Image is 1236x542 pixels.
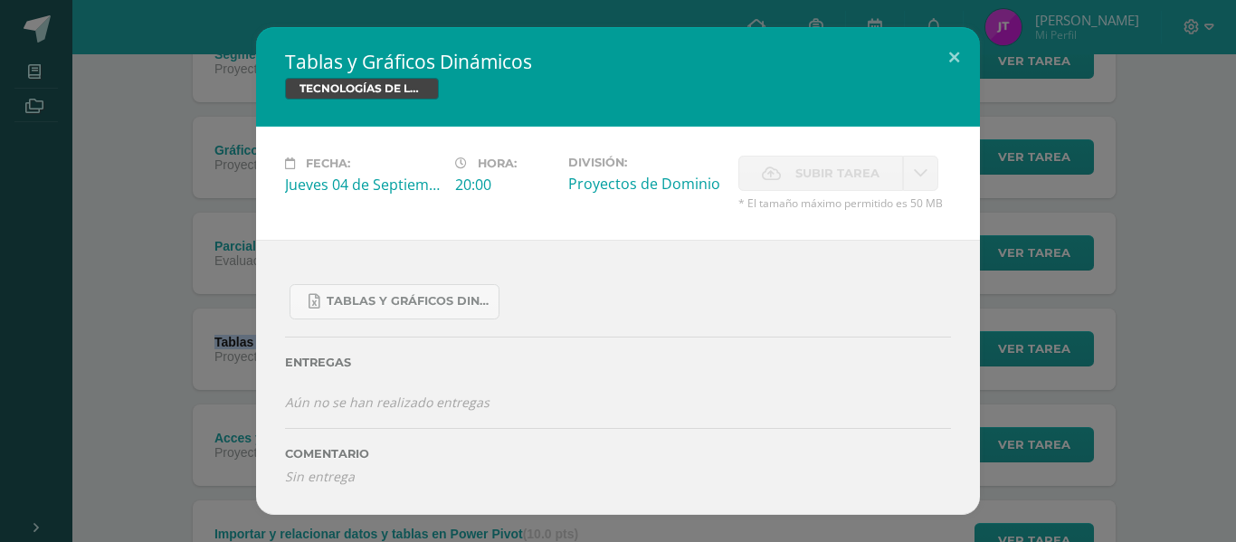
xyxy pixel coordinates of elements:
[327,294,490,309] span: Tablas y Gráficos Dinámicos A.xlsx
[738,156,903,191] label: La fecha de entrega ha expirado
[285,175,441,195] div: Jueves 04 de Septiembre
[568,156,724,169] label: División:
[285,78,439,100] span: TECNOLOGÍAS DE LA INFORMACIÓN Y LA COMUNICACIÓN 5
[568,174,724,194] div: Proyectos de Dominio
[738,195,951,211] span: * El tamaño máximo permitido es 50 MB
[306,157,350,170] span: Fecha:
[290,284,499,319] a: Tablas y Gráficos Dinámicos A.xlsx
[455,175,554,195] div: 20:00
[285,468,355,485] i: Sin entrega
[285,356,951,369] label: Entregas
[903,156,938,191] a: La fecha de entrega ha expirado
[478,157,517,170] span: Hora:
[285,394,490,411] i: Aún no se han realizado entregas
[285,447,951,461] label: Comentario
[795,157,879,190] span: Subir tarea
[928,27,980,89] button: Close (Esc)
[285,49,951,74] h2: Tablas y Gráficos Dinámicos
